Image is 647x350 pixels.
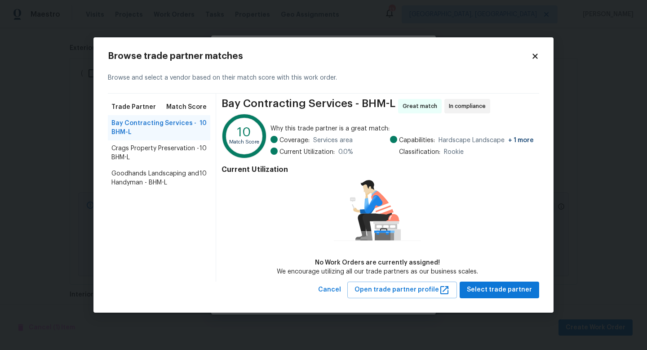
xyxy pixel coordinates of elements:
span: + 1 more [508,137,534,144]
h4: Current Utilization [222,165,534,174]
button: Select trade partner [460,282,539,298]
span: Goodhands Landscaping and Handyman - BHM-L [111,169,199,187]
span: Hardscape Landscape [439,136,534,145]
span: Crags Property Preservation - BHM-L [111,144,199,162]
span: Match Score [166,103,207,112]
span: Why this trade partner is a great match: [270,124,534,133]
span: Great match [403,102,441,111]
span: Services area [313,136,353,145]
span: Select trade partner [467,284,532,296]
span: 10 [199,144,207,162]
div: Browse and select a vendor based on their match score with this work order. [108,63,539,94]
span: Rookie [444,148,464,157]
span: 10 [199,169,207,187]
span: Trade Partner [111,103,156,112]
span: Bay Contracting Services - BHM-L [222,99,395,113]
span: Capabilities: [399,136,435,145]
span: 0.0 % [338,148,353,157]
span: Open trade partner profile [355,284,450,296]
text: 10 [237,126,251,139]
span: Cancel [318,284,341,296]
text: Match Score [229,140,259,145]
span: 10 [199,119,207,137]
div: We encourage utilizing all our trade partners as our business scales. [277,267,478,276]
span: Bay Contracting Services - BHM-L [111,119,199,137]
h2: Browse trade partner matches [108,52,531,61]
div: No Work Orders are currently assigned! [277,258,478,267]
span: Classification: [399,148,440,157]
button: Open trade partner profile [347,282,457,298]
span: Current Utilization: [279,148,335,157]
span: In compliance [449,102,489,111]
span: Coverage: [279,136,310,145]
button: Cancel [315,282,345,298]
